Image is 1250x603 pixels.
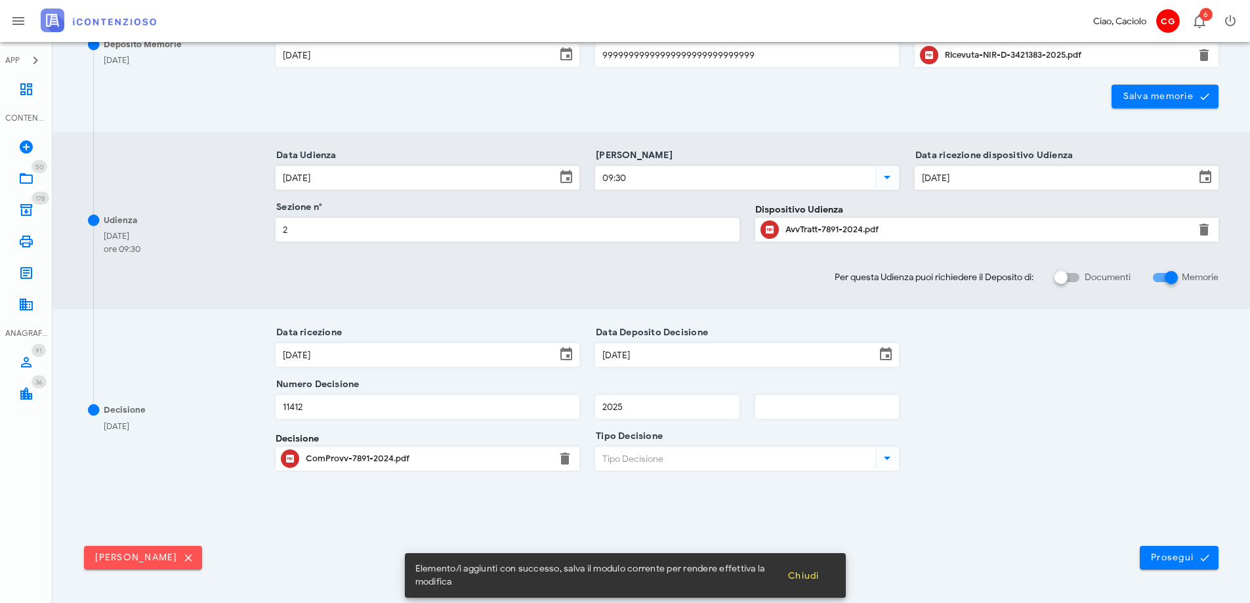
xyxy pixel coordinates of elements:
span: Distintivo [31,375,47,388]
div: Ricevuta-NIR-D-3421383-2025.pdf [945,50,1188,60]
input: Numero Protocollo [596,44,898,66]
label: Data ricezione [272,326,342,339]
div: AvvTratt-7891-2024.pdf [785,224,1188,235]
input: Numero Decisione [276,396,579,418]
span: 50 [35,163,43,171]
div: ComProvv-7891-2024.pdf [306,453,549,464]
span: [DATE] [104,421,129,432]
button: Distintivo [1183,5,1215,37]
button: Clicca per aprire un'anteprima del file o scaricarlo [760,220,779,239]
span: Per questa Udienza puoi richiedere il Deposito di: [835,270,1033,284]
label: [PERSON_NAME] [592,149,673,162]
span: 36 [35,378,43,386]
div: [DATE] [104,54,129,67]
div: ANAGRAFICA [5,327,47,339]
label: Data Deposito Decisione [592,326,708,339]
button: Chiudi [777,564,830,587]
div: Ciao, Caciolo [1093,14,1146,28]
span: CG [1156,9,1180,33]
label: Memorie [1182,271,1219,284]
span: 91 [35,346,42,355]
label: Documenti [1085,271,1131,284]
button: Clicca per aprire un'anteprima del file o scaricarlo [281,449,299,468]
div: Clicca per aprire un'anteprima del file o scaricarlo [945,45,1188,66]
button: Elimina [1196,222,1212,238]
input: Sezione n° [276,218,738,241]
div: Udienza [104,214,137,227]
input: Tipo Decisione [596,447,873,470]
span: Distintivo [31,160,47,173]
button: Elimina [1196,47,1212,63]
span: Chiudi [787,570,820,581]
span: 178 [35,194,45,203]
label: Decisione [276,432,319,446]
div: CONTENZIOSO [5,112,47,124]
label: Dispositivo Udienza [755,203,843,217]
button: [PERSON_NAME] [84,546,202,570]
button: Prosegui [1140,546,1219,570]
span: Elemento/i aggiunti con successo, salva il modulo corrente per rendere effettiva la modifica [415,562,777,589]
img: logo-text-2x.png [41,9,156,32]
div: Decisione [104,404,146,417]
span: Prosegui [1150,552,1208,564]
span: Distintivo [1199,8,1213,21]
label: Data ricezione dispositivo Udienza [911,149,1073,162]
button: Elimina [557,451,573,467]
label: Data Udienza [272,149,337,162]
span: [PERSON_NAME] [94,552,192,564]
div: Clicca per aprire un'anteprima del file o scaricarlo [306,448,549,469]
label: Tipo Decisione [592,430,663,443]
span: Salva memorie [1122,91,1208,102]
button: Salva memorie [1112,85,1219,108]
div: ore 09:30 [104,243,140,256]
label: Numero Decisione [272,378,359,391]
span: Distintivo [31,344,46,357]
input: Ora Udienza [596,167,873,189]
span: Distintivo [31,192,49,205]
button: CG [1152,5,1183,37]
div: [DATE] [104,230,140,243]
div: Clicca per aprire un'anteprima del file o scaricarlo [785,219,1188,240]
button: Clicca per aprire un'anteprima del file o scaricarlo [920,46,938,64]
div: Deposito Memorie [104,38,182,51]
label: Sezione n° [272,201,322,214]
